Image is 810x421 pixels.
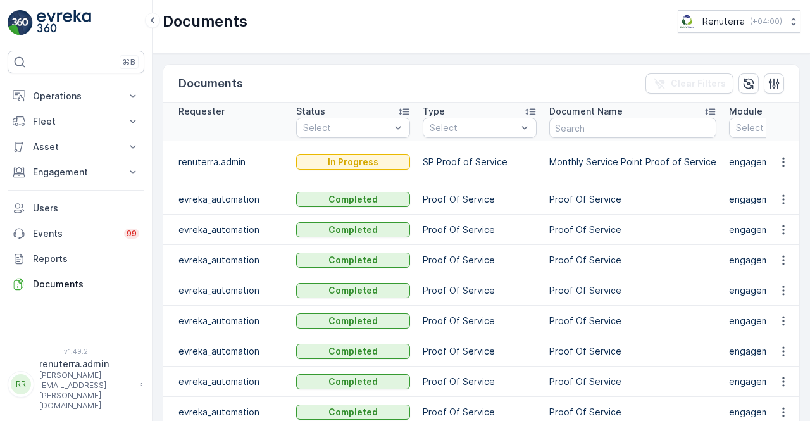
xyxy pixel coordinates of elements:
[296,374,410,389] button: Completed
[678,15,697,28] img: Screenshot_2024-07-26_at_13.33.01.png
[543,275,723,306] td: Proof Of Service
[296,283,410,298] button: Completed
[33,166,119,179] p: Engagement
[8,84,144,109] button: Operations
[645,73,733,94] button: Clear Filters
[163,11,247,32] p: Documents
[33,227,116,240] p: Events
[8,109,144,134] button: Fleet
[328,284,378,297] p: Completed
[296,313,410,329] button: Completed
[416,336,543,367] td: Proof Of Service
[543,215,723,245] td: Proof Of Service
[296,105,325,118] p: Status
[543,141,723,184] td: Monthly Service Point Proof of Service
[549,105,623,118] p: Document Name
[328,254,378,267] p: Completed
[678,10,800,33] button: Renuterra(+04:00)
[163,141,290,184] td: renuterra.admin
[543,184,723,215] td: Proof Of Service
[163,275,290,306] td: evreka_automation
[543,306,723,336] td: Proof Of Service
[671,77,726,90] p: Clear Filters
[543,245,723,275] td: Proof Of Service
[37,10,91,35] img: logo_light-DOdMpM7g.png
[11,374,31,394] div: RR
[8,272,144,297] a: Documents
[178,105,225,118] p: Requester
[8,134,144,160] button: Asset
[328,193,378,206] p: Completed
[8,10,33,35] img: logo
[296,405,410,420] button: Completed
[702,15,745,28] p: Renuterra
[328,406,378,418] p: Completed
[163,367,290,397] td: evreka_automation
[8,221,144,246] a: Events99
[163,306,290,336] td: evreka_automation
[163,184,290,215] td: evreka_automation
[33,202,139,215] p: Users
[549,118,716,138] input: Search
[296,253,410,268] button: Completed
[423,105,445,118] p: Type
[33,278,139,291] p: Documents
[750,16,782,27] p: ( +04:00 )
[8,358,144,411] button: RRrenuterra.admin[PERSON_NAME][EMAIL_ADDRESS][PERSON_NAME][DOMAIN_NAME]
[123,57,135,67] p: ⌘B
[178,75,243,92] p: Documents
[729,105,763,118] p: Module
[8,348,144,355] span: v 1.49.2
[33,115,119,128] p: Fleet
[328,345,378,358] p: Completed
[328,156,378,168] p: In Progress
[163,245,290,275] td: evreka_automation
[8,246,144,272] a: Reports
[33,90,119,103] p: Operations
[296,344,410,359] button: Completed
[296,192,410,207] button: Completed
[416,184,543,215] td: Proof Of Service
[543,336,723,367] td: Proof Of Service
[416,141,543,184] td: SP Proof of Service
[543,367,723,397] td: Proof Of Service
[296,222,410,237] button: Completed
[33,253,139,265] p: Reports
[163,336,290,367] td: evreka_automation
[416,306,543,336] td: Proof Of Service
[39,358,134,370] p: renuterra.admin
[39,370,134,411] p: [PERSON_NAME][EMAIL_ADDRESS][PERSON_NAME][DOMAIN_NAME]
[303,122,390,134] p: Select
[328,223,378,236] p: Completed
[127,229,137,239] p: 99
[8,160,144,185] button: Engagement
[33,141,119,153] p: Asset
[416,245,543,275] td: Proof Of Service
[328,315,378,327] p: Completed
[328,375,378,388] p: Completed
[8,196,144,221] a: Users
[163,215,290,245] td: evreka_automation
[416,215,543,245] td: Proof Of Service
[296,154,410,170] button: In Progress
[416,367,543,397] td: Proof Of Service
[430,122,517,134] p: Select
[416,275,543,306] td: Proof Of Service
